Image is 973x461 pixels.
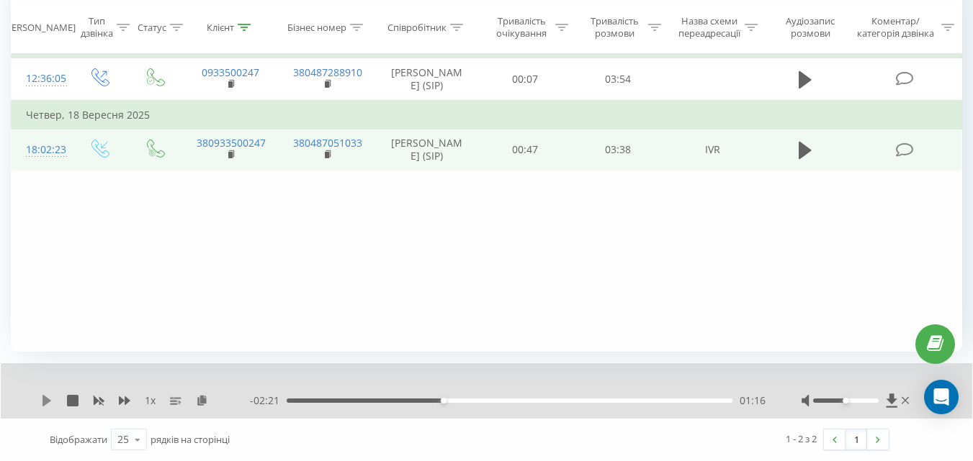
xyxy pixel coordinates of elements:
[250,393,287,408] span: - 02:21
[740,393,766,408] span: 01:16
[151,433,230,446] span: рядків на сторінці
[572,58,665,101] td: 03:54
[12,101,962,129] td: Четвер, 18 Вересня 2025
[786,432,817,446] div: 1 - 2 з 2
[117,432,129,447] div: 25
[924,380,959,414] div: Open Intercom Messenger
[26,65,56,93] div: 12:36:05
[293,65,362,79] a: 380487288910
[479,129,572,170] td: 00:47
[207,21,234,33] div: Клієнт
[572,129,665,170] td: 03:38
[846,429,867,449] a: 1
[853,15,938,40] div: Коментар/категорія дзвінка
[81,15,113,40] div: Тип дзвінка
[50,433,107,446] span: Відображати
[293,136,362,150] a: 380487051033
[26,136,56,164] div: 18:02:23
[197,136,266,150] a: 380933500247
[375,129,479,170] td: [PERSON_NAME] (SIP)
[202,65,259,79] a: 0933500247
[492,15,552,40] div: Тривалість очікування
[843,398,848,403] div: Accessibility label
[138,21,166,33] div: Статус
[585,15,645,40] div: Тривалість розмови
[145,393,156,408] span: 1 x
[287,21,346,33] div: Бізнес номер
[387,21,447,33] div: Співробітник
[665,129,761,170] td: IVR
[678,15,741,40] div: Назва схеми переадресації
[441,398,447,403] div: Accessibility label
[3,21,76,33] div: [PERSON_NAME]
[774,15,847,40] div: Аудіозапис розмови
[479,58,572,101] td: 00:07
[375,58,479,101] td: [PERSON_NAME] (SIP)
